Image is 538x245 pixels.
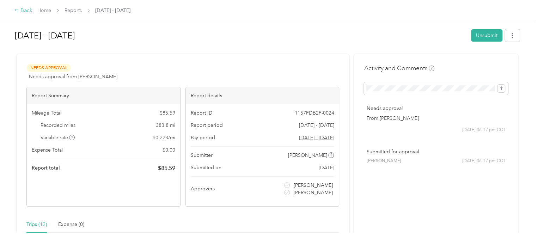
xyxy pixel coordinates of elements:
[471,29,502,42] button: Unsubmit
[462,127,506,133] span: [DATE] 06:17 pm CDT
[191,164,221,171] span: Submitted on
[191,109,213,117] span: Report ID
[158,164,175,172] span: $ 85.59
[153,134,175,141] span: $ 0.223 / mi
[366,158,401,164] span: [PERSON_NAME]
[156,122,175,129] span: 383.8 mi
[294,109,334,117] span: 1157FDB2F-0024
[499,206,538,245] iframe: Everlance-gr Chat Button Frame
[26,221,47,228] div: Trips (12)
[26,64,71,72] span: Needs Approval
[37,7,51,13] a: Home
[299,134,334,141] span: Go to pay period
[191,134,215,141] span: Pay period
[294,182,333,189] span: [PERSON_NAME]
[65,7,82,13] a: Reports
[27,87,180,104] div: Report Summary
[29,73,117,80] span: Needs approval from [PERSON_NAME]
[191,152,213,159] span: Submitter
[191,122,223,129] span: Report period
[58,221,84,228] div: Expense (0)
[41,134,75,141] span: Variable rate
[32,146,63,154] span: Expense Total
[160,109,175,117] span: $ 85.59
[14,6,32,15] div: Back
[186,87,339,104] div: Report details
[41,122,75,129] span: Recorded miles
[318,164,334,171] span: [DATE]
[366,148,506,155] p: Submitted for approval
[32,164,60,172] span: Report total
[364,64,434,73] h4: Activity and Comments
[462,158,506,164] span: [DATE] 06:17 pm CDT
[163,146,175,154] span: $ 0.00
[288,152,327,159] span: [PERSON_NAME]
[32,109,61,117] span: Mileage Total
[15,27,466,44] h1: Aug 1 - 31, 2025
[95,7,130,14] span: [DATE] - [DATE]
[299,122,334,129] span: [DATE] - [DATE]
[294,189,333,196] span: [PERSON_NAME]
[191,185,215,192] span: Approvers
[366,115,506,122] p: From [PERSON_NAME]
[366,105,506,112] p: Needs approval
